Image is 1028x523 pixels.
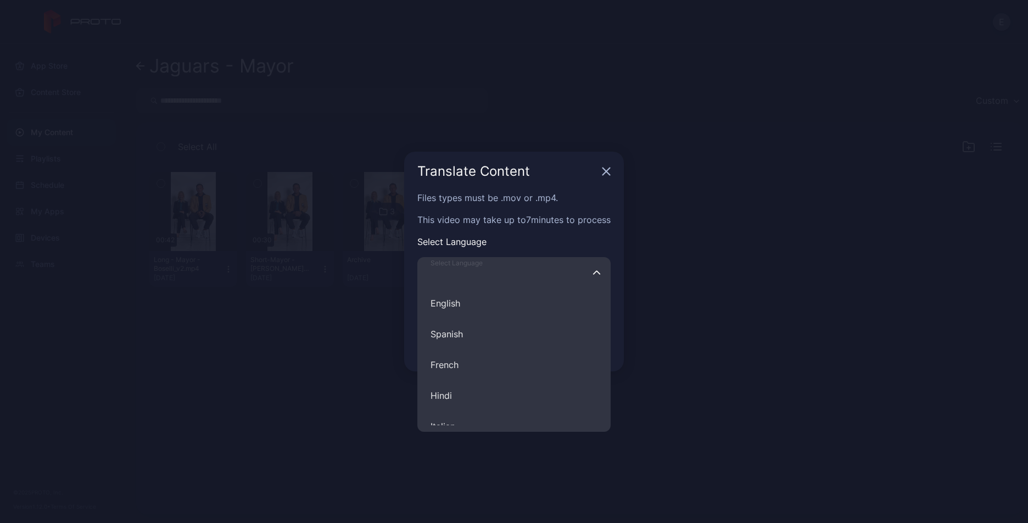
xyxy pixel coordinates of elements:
[417,411,611,442] button: Select LanguageEnglishSpanishFrenchHindi
[417,349,611,380] button: Select LanguageEnglishSpanishHindiItalian
[417,213,611,226] p: This video may take up to 7 minutes to process
[417,191,611,204] p: Files types must be .mov or .mp4.
[417,235,611,248] p: Select Language
[417,257,611,288] input: Select LanguageEnglishSpanishFrenchHindiItalian
[417,288,611,319] button: Select LanguageSpanishFrenchHindiItalian
[417,319,611,349] button: Select LanguageEnglishFrenchHindiItalian
[417,165,597,178] div: Translate Content
[417,380,611,411] button: Select LanguageEnglishSpanishFrenchItalian
[592,257,601,288] button: Select LanguageEnglishSpanishFrenchHindiItalian
[431,259,483,268] span: Select Language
